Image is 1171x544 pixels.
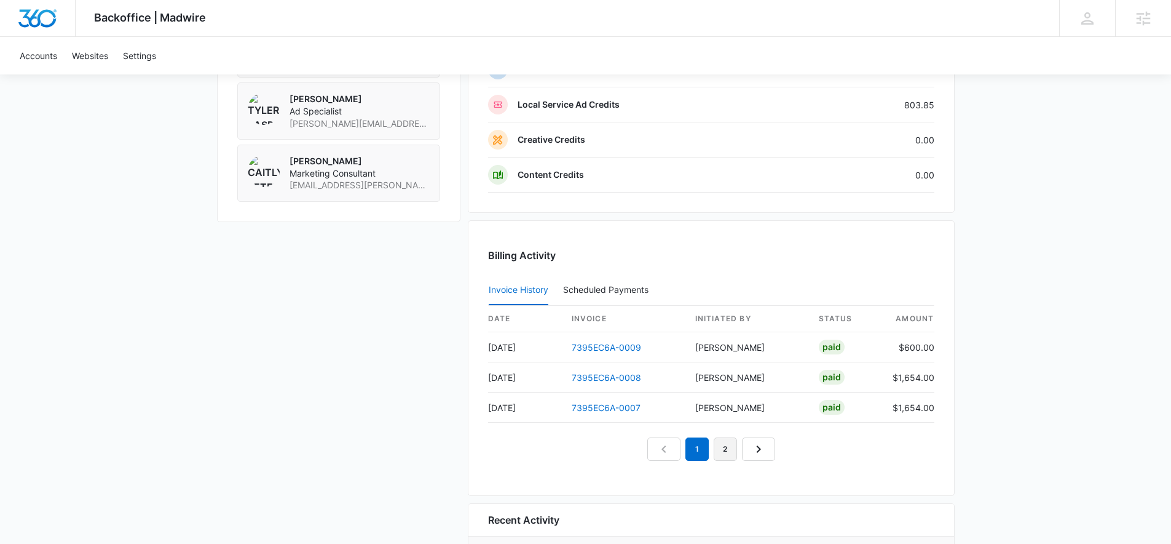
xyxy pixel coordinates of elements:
a: Settings [116,37,164,74]
img: Tyler Rasdon [248,93,280,125]
button: Invoice History [489,276,548,305]
a: 7395EC6A-0007 [572,402,641,413]
img: Caitlyn Peters [248,155,280,187]
div: Paid [819,340,845,354]
td: [PERSON_NAME] [685,393,809,423]
td: $1,654.00 [883,393,934,423]
a: Page 2 [714,438,737,461]
td: [DATE] [488,362,562,393]
th: date [488,306,562,332]
a: Accounts [12,37,65,74]
h3: Billing Activity [488,248,934,263]
div: Paid [819,370,845,385]
td: 0.00 [804,158,934,193]
h6: Recent Activity [488,513,559,527]
span: Ad Specialist [290,105,430,118]
a: 7395EC6A-0009 [572,342,641,353]
span: [PERSON_NAME][EMAIL_ADDRESS][PERSON_NAME][DOMAIN_NAME] [290,118,430,130]
p: Content Credits [518,169,584,181]
th: status [809,306,883,332]
p: Creative Credits [518,134,585,146]
th: invoice [562,306,685,332]
td: [DATE] [488,393,562,423]
div: Scheduled Payments [563,286,653,294]
span: Backoffice | Madwire [94,11,206,24]
td: [PERSON_NAME] [685,332,809,362]
a: Next Page [742,438,775,461]
div: Paid [819,400,845,415]
nav: Pagination [647,438,775,461]
a: Websites [65,37,116,74]
a: 7395EC6A-0008 [572,372,641,383]
th: amount [883,306,934,332]
td: 0.00 [804,122,934,158]
td: 803.85 [804,87,934,122]
td: [DATE] [488,332,562,362]
em: 1 [685,438,709,461]
td: $1,654.00 [883,362,934,393]
td: [PERSON_NAME] [685,362,809,393]
th: Initiated By [685,306,809,332]
p: Local Service Ad Credits [518,98,620,111]
p: [PERSON_NAME] [290,155,430,167]
td: $600.00 [883,332,934,362]
span: Marketing Consultant [290,167,430,180]
p: [PERSON_NAME] [290,93,430,105]
span: [EMAIL_ADDRESS][PERSON_NAME][DOMAIN_NAME] [290,179,430,191]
